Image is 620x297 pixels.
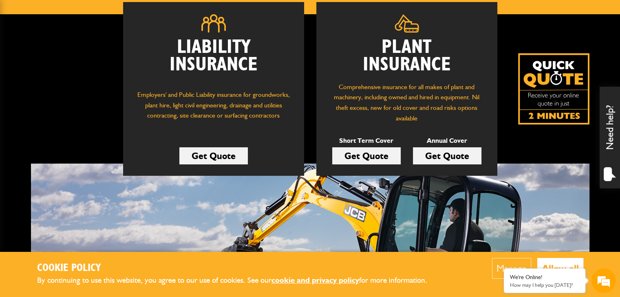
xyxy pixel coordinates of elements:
[510,282,579,288] p: How may I help you today?
[518,53,589,124] img: Quick Quote
[492,258,531,279] button: Manage
[537,258,583,279] button: Allow all
[179,147,248,164] a: Get Quote
[518,53,589,124] a: Get your insurance quote isn just 2-minutes
[271,275,359,285] a: cookie and privacy policy
[413,147,481,164] a: Get Quote
[329,39,485,74] h2: Plant Insurance
[332,135,401,146] p: Short Term Cover
[37,262,441,275] h2: Cookie Policy
[413,135,481,146] p: Annual Cover
[37,274,441,287] p: By continuing to use this website, you agree to our use of cookies. See our for more information.
[135,90,292,129] p: Employers' and Public Liability insurance for groundworks, plant hire, light civil engineering, d...
[600,87,620,188] div: Need help?
[510,274,579,281] div: We're Online!
[329,82,485,123] p: Comprehensive insurance for all makes of plant and machinery, including owned and hired in equipm...
[332,147,401,164] a: Get Quote
[135,39,292,82] h2: Liability Insurance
